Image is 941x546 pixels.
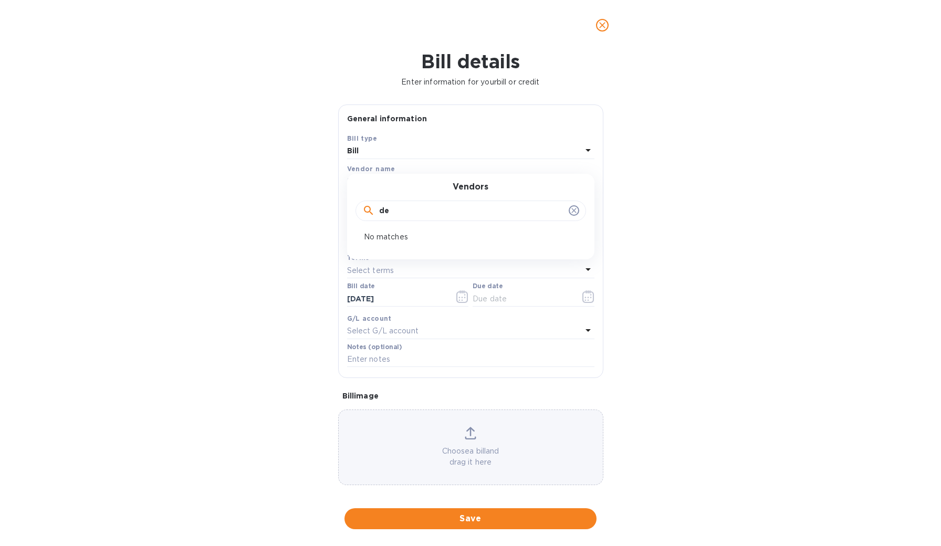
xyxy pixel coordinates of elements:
[344,508,597,529] button: Save
[347,254,370,261] b: Terms
[347,352,594,367] input: Enter notes
[8,77,933,88] p: Enter information for your bill or credit
[347,176,421,187] p: Select vendor name
[347,283,375,290] label: Bill date
[347,344,402,350] label: Notes (optional)
[339,446,603,468] p: Choose a bill and drag it here
[347,114,427,123] b: General information
[473,291,572,307] input: Due date
[364,232,569,243] p: No matches
[347,265,394,276] p: Select terms
[347,325,419,337] p: Select G/L account
[347,165,395,173] b: Vendor name
[347,291,446,307] input: Select date
[347,314,392,322] b: G/L account
[453,182,488,192] h3: Vendors
[353,512,588,525] span: Save
[473,283,503,290] label: Due date
[347,146,359,155] b: Bill
[8,50,933,72] h1: Bill details
[379,203,564,219] input: Search
[347,134,378,142] b: Bill type
[342,391,599,401] p: Bill image
[590,13,615,38] button: close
